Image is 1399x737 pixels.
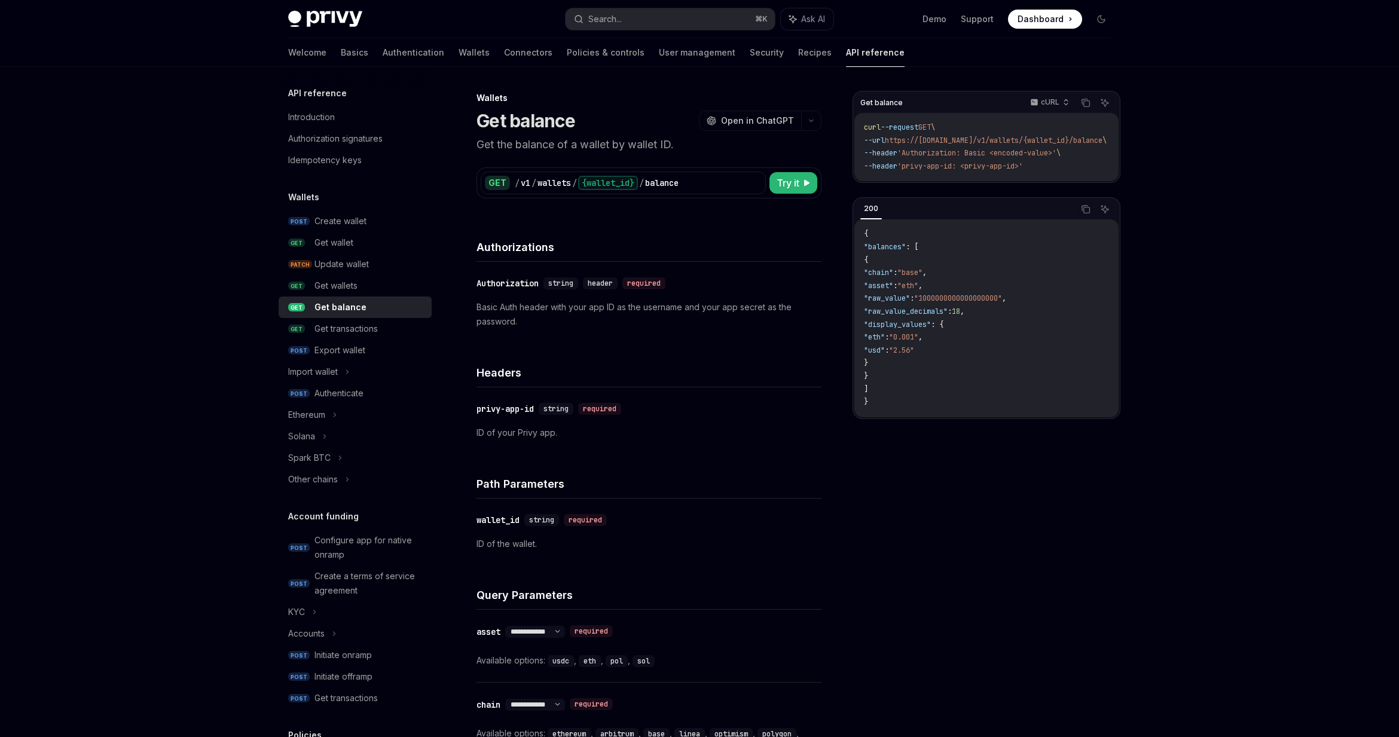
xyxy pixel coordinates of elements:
span: { [864,255,868,265]
div: KYC [288,605,305,619]
div: / [572,177,577,189]
a: User management [659,38,735,67]
a: POSTAuthenticate [279,383,432,404]
a: GETGet wallet [279,232,432,253]
h4: Headers [476,365,821,381]
a: POSTGet transactions [279,687,432,709]
span: GET [918,123,931,132]
code: sol [633,655,655,667]
div: Create a terms of service agreement [314,569,424,598]
div: 200 [860,201,882,216]
span: "1000000000000000000" [914,293,1002,303]
span: } [864,371,868,381]
div: Solana [288,429,315,444]
div: Get wallet [314,236,353,250]
span: curl [864,123,881,132]
span: header [588,279,613,288]
span: "eth" [864,332,885,342]
div: {wallet_id} [578,176,638,190]
button: Search...⌘K [566,8,775,30]
span: --request [881,123,918,132]
span: "chain" [864,268,893,277]
div: / [639,177,644,189]
button: Copy the contents from the code block [1078,95,1093,111]
span: , [923,268,927,277]
div: Search... [588,12,622,26]
a: POSTExport wallet [279,340,432,361]
span: , [918,332,923,342]
h4: Query Parameters [476,587,821,603]
p: ID of your Privy app. [476,426,821,440]
span: "raw_value" [864,293,910,303]
a: PATCHUpdate wallet [279,253,432,275]
span: : [885,332,889,342]
span: \ [1102,136,1107,145]
span: POST [288,346,310,355]
span: POST [288,672,310,681]
button: Toggle dark mode [1092,10,1111,29]
code: usdc [548,655,574,667]
code: pol [606,655,628,667]
a: Connectors [504,38,552,67]
div: Idempotency keys [288,153,362,167]
p: cURL [1041,97,1059,107]
span: "eth" [897,281,918,290]
div: Initiate offramp [314,669,372,684]
span: Open in ChatGPT [721,115,794,127]
span: : [910,293,914,303]
div: / [515,177,520,189]
a: Policies & controls [567,38,644,67]
a: Welcome [288,38,326,67]
span: 'Authorization: Basic <encoded-value>' [897,148,1056,158]
span: PATCH [288,260,312,269]
span: "raw_value_decimals" [864,307,948,316]
span: "base" [897,268,923,277]
span: } [864,397,868,406]
a: Dashboard [1008,10,1082,29]
span: string [529,515,554,525]
a: Demo [923,13,946,25]
a: GETGet transactions [279,318,432,340]
span: POST [288,389,310,398]
span: string [543,404,569,414]
a: Wallets [459,38,490,67]
a: Introduction [279,106,432,128]
span: : [ [906,242,918,252]
code: eth [579,655,601,667]
span: --header [864,148,897,158]
p: Get the balance of a wallet by wallet ID. [476,136,821,153]
div: chain [476,699,500,711]
span: POST [288,694,310,703]
div: , [548,653,579,668]
span: Try it [777,176,799,190]
div: Wallets [476,92,821,104]
span: POST [288,651,310,660]
a: GETGet wallets [279,275,432,296]
h4: Authorizations [476,239,821,255]
div: Other chains [288,472,338,487]
h1: Get balance [476,110,575,132]
div: GET [485,176,510,190]
img: dark logo [288,11,362,27]
div: wallet_id [476,514,520,526]
div: Spark BTC [288,451,331,465]
div: , [606,653,633,668]
div: Export wallet [314,343,365,357]
span: , [918,281,923,290]
a: Support [961,13,994,25]
span: POST [288,543,310,552]
a: POSTConfigure app for native onramp [279,530,432,565]
span: { [864,229,868,238]
span: ] [864,384,868,394]
span: Ask AI [801,13,825,25]
span: \ [1056,148,1061,158]
span: "balances" [864,242,906,252]
span: https://[DOMAIN_NAME]/v1/wallets/{wallet_id}/balance [885,136,1102,145]
span: 18 [952,307,960,316]
span: GET [288,282,305,290]
a: API reference [846,38,905,67]
span: GET [288,303,305,312]
div: Get balance [314,300,366,314]
button: cURL [1024,93,1074,113]
div: required [578,403,621,415]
